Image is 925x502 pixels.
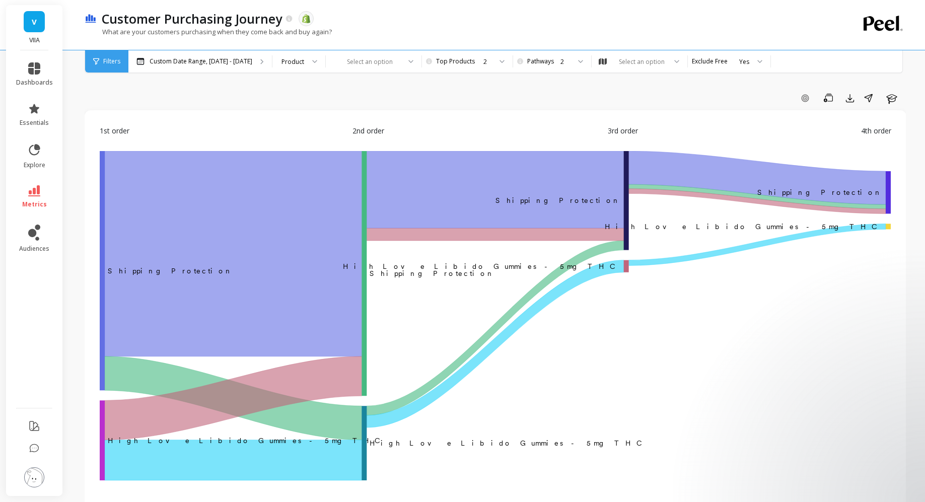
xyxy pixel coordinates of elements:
p: What are your customers purchasing when they come back and buy again? [85,27,332,36]
text: Shipping Protection [757,188,883,196]
p: Custom Date Range, [DATE] - [DATE] [150,57,252,65]
span: V [32,16,37,28]
text: High Love Libido Gummies - 5mg THC [605,223,883,231]
span: essentials [20,119,49,127]
text: ​High Love Libido Gummies - 5mg THC [343,262,621,270]
span: metrics [22,200,47,208]
span: explore [24,161,45,169]
p: VIIA [16,36,53,44]
p: Customer Purchasing Journey [102,10,282,27]
svg: A chart. [100,151,891,484]
div: 2 [483,57,491,66]
span: 4th order [861,125,891,136]
div: Product [281,57,304,66]
text: ‌High Love Libido Gummies - 5mg THC [108,437,386,445]
img: header icon [85,14,97,24]
div: 2 [560,57,570,66]
span: Filters [103,57,120,65]
text: ‌Shipping Protection [108,267,233,275]
div: Select an option [617,57,666,66]
span: audiences [19,245,49,253]
img: api.shopify.svg [302,14,311,23]
text: ​Shipping Protection [495,196,621,204]
img: audience_map.svg [599,58,607,65]
span: dashboards [16,79,53,87]
span: 3rd order [608,125,638,136]
img: profile picture [24,467,44,487]
span: 2nd order [352,125,384,136]
div: Yes [739,57,749,66]
text: Shipping Protection [370,269,495,277]
span: 1st order [100,125,129,136]
text: High Love Libido Gummies - 5mg THC [370,439,648,447]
